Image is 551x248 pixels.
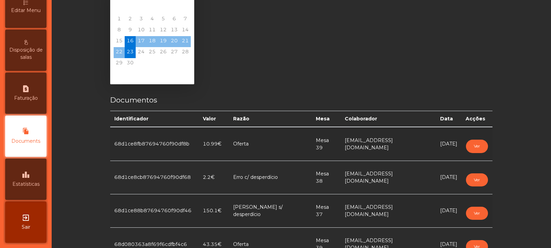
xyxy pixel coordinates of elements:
[158,36,169,47] span: 19
[312,111,340,127] th: Mesa
[180,25,191,36] div: Sunday, September 14, 2025
[169,47,180,58] div: Saturday, September 27, 2025
[158,14,169,25] span: 5
[169,47,180,58] span: 27
[147,36,158,47] div: Thursday, September 18, 2025
[125,14,136,25] div: Tuesday, September 2, 2025
[169,58,180,69] div: Saturday, October 4, 2025
[229,127,312,161] td: Oferta
[136,47,147,58] span: 24
[341,127,436,161] td: [EMAIL_ADDRESS][DOMAIN_NAME]
[114,36,125,47] div: Monday, September 15, 2025
[341,111,436,127] th: Colaborador
[110,161,199,194] td: 68d1ce8cb87694760f90df68
[136,3,147,14] div: We
[180,36,191,47] span: 21
[169,69,180,80] div: Saturday, October 11, 2025
[125,36,136,47] div: Tuesday, September 16, 2025
[136,25,147,36] span: 10
[12,181,40,188] span: Estatísticas
[436,194,461,227] td: [DATE]
[158,58,169,69] div: Friday, October 3, 2025
[147,36,158,47] span: 18
[14,95,38,102] span: Faturação
[158,47,169,58] span: 26
[341,194,436,227] td: [EMAIL_ADDRESS][DOMAIN_NAME]
[436,127,461,161] td: [DATE]
[136,58,147,69] div: Wednesday, October 1, 2025
[110,127,199,161] td: 68d1ce8fb87694760f90df8b
[136,25,147,36] div: Wednesday, September 10, 2025
[136,36,147,47] span: 17
[22,128,30,136] i: file_copy
[229,111,312,127] th: Razão
[199,161,229,194] td: 2.2€
[114,25,125,36] div: Monday, September 8, 2025
[169,36,180,47] div: Saturday, September 20, 2025
[158,69,169,80] div: Friday, October 10, 2025
[147,25,158,36] div: Thursday, September 11, 2025
[114,69,125,80] div: Monday, October 6, 2025
[180,25,191,36] span: 14
[125,58,136,69] span: 30
[125,3,136,14] div: Tu
[125,69,136,80] div: Tuesday, October 7, 2025
[147,47,158,58] span: 25
[229,194,312,227] td: [PERSON_NAME] s/ desperdício
[199,111,229,127] th: Valor
[158,14,169,25] div: Friday, September 5, 2025
[341,161,436,194] td: [EMAIL_ADDRESS][DOMAIN_NAME]
[110,111,199,127] th: Identificador
[466,173,488,186] button: Ver
[180,47,191,58] span: 28
[11,138,40,145] span: Documents
[136,47,147,58] div: Wednesday, September 24, 2025
[114,25,125,36] span: 8
[180,36,191,47] div: Sunday, September 21, 2025
[147,69,158,80] div: Thursday, October 9, 2025
[22,171,30,179] i: leaderboard
[199,194,229,227] td: 150.1€
[158,25,169,36] span: 12
[136,69,147,80] div: Wednesday, October 8, 2025
[158,3,169,14] div: Fr
[136,14,147,25] span: 3
[436,161,461,194] td: [DATE]
[180,14,191,25] div: Sunday, September 7, 2025
[125,36,136,47] span: 16
[11,7,41,14] span: Editar Menu
[125,14,136,25] span: 2
[125,25,136,36] span: 9
[180,69,191,80] div: Sunday, October 12, 2025
[114,58,125,69] span: 29
[125,47,136,58] div: Tuesday, September 23, 2025
[466,140,488,153] button: Ver
[22,214,30,222] i: exit_to_app
[169,14,180,25] div: Saturday, September 6, 2025
[158,36,169,47] div: Friday, September 19, 2025
[114,47,125,58] div: Monday, September 22, 2025
[229,161,312,194] td: Erro c/ desperdício
[22,85,30,93] i: request_page
[147,47,158,58] div: Thursday, September 25, 2025
[147,14,158,25] span: 4
[461,111,492,127] th: Acções
[169,25,180,36] span: 13
[114,58,125,69] div: Monday, September 29, 2025
[125,58,136,69] div: Tuesday, September 30, 2025
[169,3,180,14] div: Sa
[114,14,125,25] span: 1
[7,46,45,61] span: Disposição de salas
[114,36,125,47] span: 15
[125,25,136,36] div: Tuesday, September 9, 2025
[147,3,158,14] div: Th
[114,3,125,14] div: Mo
[199,127,229,161] td: 10.99€
[169,14,180,25] span: 6
[312,127,340,161] td: Mesa 39
[312,194,340,227] td: Mesa 37
[169,36,180,47] span: 20
[312,161,340,194] td: Mesa 38
[180,3,191,14] div: Su
[158,47,169,58] div: Friday, September 26, 2025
